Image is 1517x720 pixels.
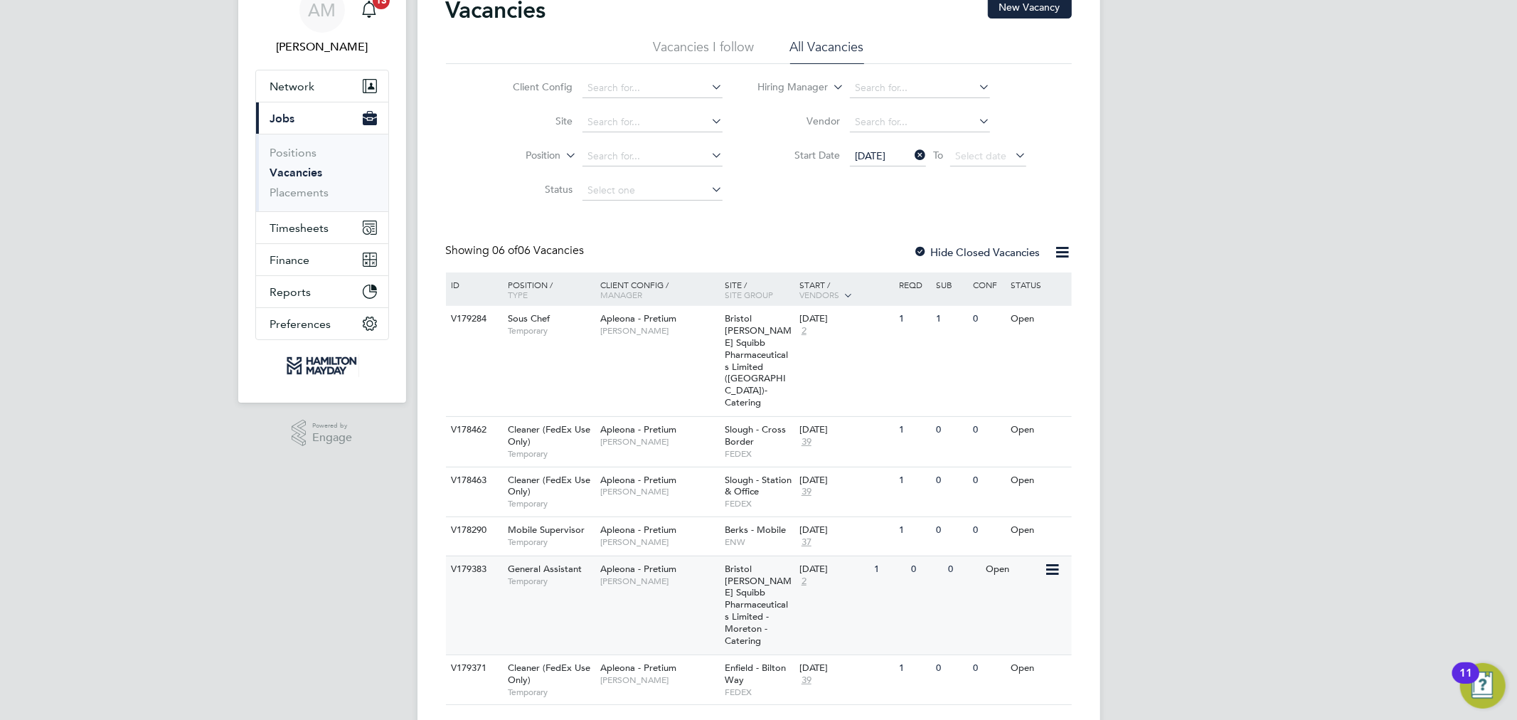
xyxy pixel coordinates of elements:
[970,517,1007,544] div: 0
[799,563,867,576] div: [DATE]
[1007,306,1069,332] div: Open
[448,655,498,682] div: V179371
[895,306,932,332] div: 1
[945,556,982,583] div: 0
[448,556,498,583] div: V179383
[491,80,573,93] label: Client Config
[600,289,642,300] span: Manager
[312,432,352,444] span: Engage
[725,536,792,548] span: ENW
[448,306,498,332] div: V179284
[725,662,786,686] span: Enfield - Bilton Way
[725,498,792,509] span: FEDEX
[479,149,560,163] label: Position
[600,536,718,548] span: [PERSON_NAME]
[895,417,932,443] div: 1
[270,112,295,125] span: Jobs
[799,325,809,337] span: 2
[932,467,969,494] div: 0
[758,149,840,162] label: Start Date
[955,149,1006,162] span: Select date
[308,1,336,19] span: AM
[508,536,593,548] span: Temporary
[255,354,389,377] a: Go to home page
[932,417,969,443] div: 0
[600,524,676,536] span: Apleona - Pretium
[799,486,814,498] span: 39
[508,563,582,575] span: General Assistant
[448,467,498,494] div: V178463
[508,687,593,698] span: Temporary
[600,474,676,486] span: Apleona - Pretium
[508,524,585,536] span: Mobile Supervisor
[292,420,352,447] a: Powered byEngage
[758,115,840,127] label: Vendor
[508,448,593,460] span: Temporary
[914,245,1040,259] label: Hide Closed Vacancies
[508,662,590,686] span: Cleaner (FedEx Use Only)
[256,212,388,243] button: Timesheets
[850,78,990,98] input: Search for...
[895,655,932,682] div: 1
[725,563,792,647] span: Bristol [PERSON_NAME] Squibb Pharmaceuticals Limited - Moreton - Catering
[508,325,593,337] span: Temporary
[493,243,585,258] span: 06 Vacancies
[270,317,331,331] span: Preferences
[582,147,723,166] input: Search for...
[932,272,969,297] div: Sub
[970,306,1007,332] div: 0
[600,436,718,448] span: [PERSON_NAME]
[1007,517,1069,544] div: Open
[508,423,590,448] span: Cleaner (FedEx Use Only)
[725,448,792,460] span: FEDEX
[746,80,828,95] label: Hiring Manager
[600,662,676,674] span: Apleona - Pretium
[907,556,944,583] div: 0
[508,312,550,324] span: Sous Chef
[970,272,1007,297] div: Conf
[932,306,969,332] div: 1
[446,243,587,258] div: Showing
[493,243,518,258] span: 06 of
[597,272,721,307] div: Client Config /
[491,183,573,196] label: Status
[799,289,839,300] span: Vendors
[270,80,315,93] span: Network
[1007,467,1069,494] div: Open
[256,308,388,339] button: Preferences
[1007,655,1069,682] div: Open
[491,115,573,127] label: Site
[256,70,388,102] button: Network
[970,467,1007,494] div: 0
[582,181,723,201] input: Select one
[929,146,947,164] span: To
[448,272,498,297] div: ID
[970,417,1007,443] div: 0
[497,272,597,307] div: Position /
[256,244,388,275] button: Finance
[799,313,892,325] div: [DATE]
[871,556,907,583] div: 1
[799,475,892,487] div: [DATE]
[799,662,892,674] div: [DATE]
[932,517,969,544] div: 0
[799,536,814,549] span: 37
[508,289,528,300] span: Type
[982,556,1044,583] div: Open
[725,312,792,408] span: Bristol [PERSON_NAME] Squibb Pharmaceuticals Limited ([GEOGRAPHIC_DATA])- Catering
[1460,663,1506,709] button: Open Resource Center, 11 new notifications
[508,474,590,498] span: Cleaner (FedEx Use Only)
[600,563,676,575] span: Apleona - Pretium
[582,112,723,132] input: Search for...
[725,687,792,698] span: FEDEX
[1007,417,1069,443] div: Open
[255,38,389,55] span: Adele Martin
[721,272,796,307] div: Site /
[270,285,312,299] span: Reports
[284,354,359,377] img: hamiltonmayday-logo-retina.png
[600,423,676,435] span: Apleona - Pretium
[970,655,1007,682] div: 0
[508,498,593,509] span: Temporary
[600,325,718,337] span: [PERSON_NAME]
[270,146,317,159] a: Positions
